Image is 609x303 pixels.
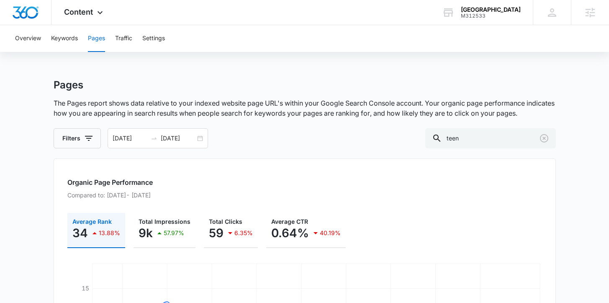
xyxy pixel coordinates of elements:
h1: Pages [54,79,83,91]
p: 13.88% [99,230,120,236]
p: 0.64% [271,226,309,240]
p: The Pages report shows data relative to your indexed website page URL's within your Google Search... [54,98,556,118]
button: Traffic [115,25,132,52]
button: Clear [537,132,551,145]
p: Compared to: [DATE] - [DATE] [67,191,542,199]
span: Average Rank [72,218,112,225]
button: Keywords [51,25,78,52]
p: 34 [72,226,88,240]
div: account id [461,13,521,19]
span: Total Impressions [139,218,190,225]
span: Average CTR [271,218,308,225]
input: Search... [425,128,556,148]
p: 59 [209,226,224,240]
h2: Organic Page Performance [67,177,542,187]
button: Pages [88,25,105,52]
button: Filters [54,128,101,148]
input: Start date [113,134,147,143]
button: Overview [15,25,41,52]
p: 9k [139,226,153,240]
input: End date [161,134,195,143]
span: to [151,135,157,142]
span: Total Clicks [209,218,242,225]
button: Settings [142,25,165,52]
div: account name [461,6,521,13]
p: 6.35% [234,230,253,236]
span: Content [64,8,93,16]
tspan: 15 [82,285,89,292]
span: swap-right [151,135,157,142]
p: 40.19% [320,230,341,236]
p: 57.97% [164,230,184,236]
